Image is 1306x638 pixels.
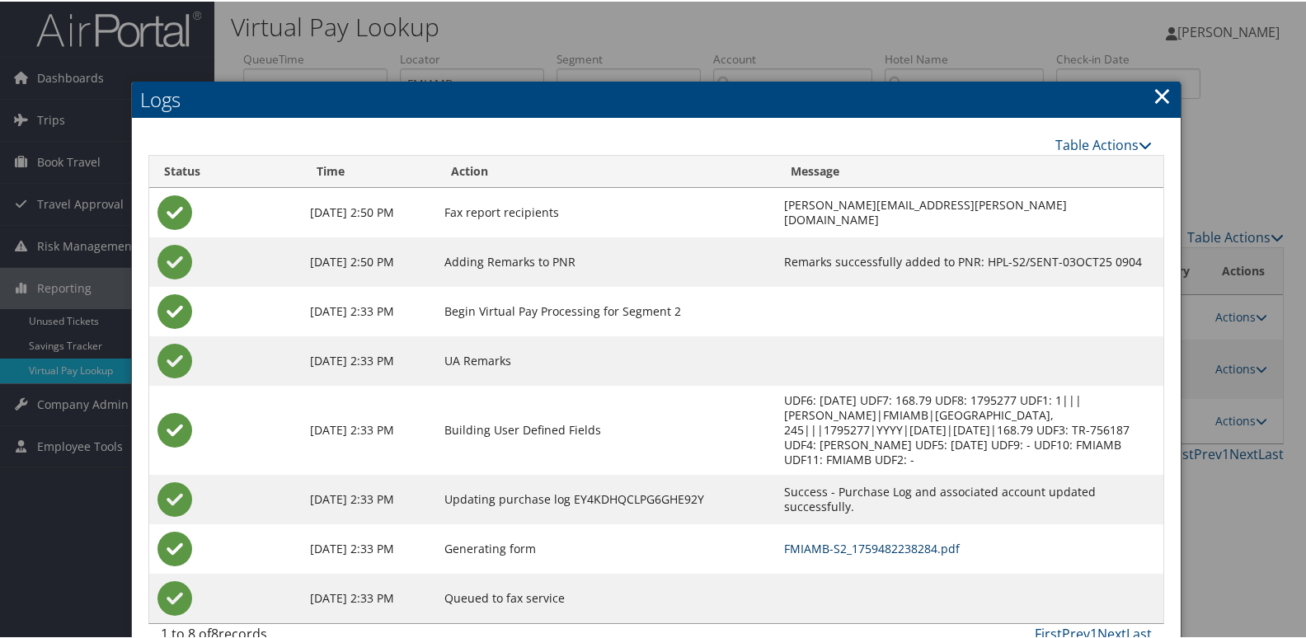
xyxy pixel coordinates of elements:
[776,384,1163,473] td: UDF6: [DATE] UDF7: 168.79 UDF8: 1795277 UDF1: 1|||[PERSON_NAME]|FMIAMB|[GEOGRAPHIC_DATA], 245|||1...
[436,572,776,622] td: Queued to fax service
[436,236,776,285] td: Adding Remarks to PNR
[302,335,435,384] td: [DATE] 2:33 PM
[302,473,435,523] td: [DATE] 2:33 PM
[302,154,435,186] th: Time: activate to sort column ascending
[1153,77,1172,110] a: Close
[302,186,435,236] td: [DATE] 2:50 PM
[776,154,1163,186] th: Message: activate to sort column ascending
[436,523,776,572] td: Generating form
[1055,134,1152,152] a: Table Actions
[302,384,435,473] td: [DATE] 2:33 PM
[302,285,435,335] td: [DATE] 2:33 PM
[436,154,776,186] th: Action: activate to sort column ascending
[436,186,776,236] td: Fax report recipients
[302,572,435,622] td: [DATE] 2:33 PM
[302,236,435,285] td: [DATE] 2:50 PM
[132,80,1181,116] h2: Logs
[302,523,435,572] td: [DATE] 2:33 PM
[776,236,1163,285] td: Remarks successfully added to PNR: HPL-S2/SENT-03OCT25 0904
[784,539,960,555] a: FMIAMB-S2_1759482238284.pdf
[436,473,776,523] td: Updating purchase log EY4KDHQCLPG6GHE92Y
[436,335,776,384] td: UA Remarks
[149,154,302,186] th: Status: activate to sort column ascending
[776,186,1163,236] td: [PERSON_NAME][EMAIL_ADDRESS][PERSON_NAME][DOMAIN_NAME]
[776,473,1163,523] td: Success - Purchase Log and associated account updated successfully.
[436,384,776,473] td: Building User Defined Fields
[436,285,776,335] td: Begin Virtual Pay Processing for Segment 2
